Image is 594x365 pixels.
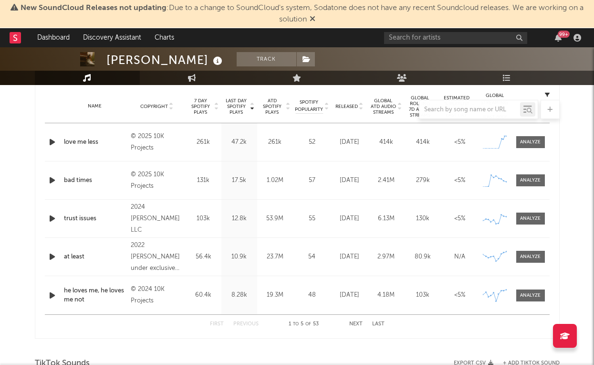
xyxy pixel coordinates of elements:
div: [DATE] [333,290,365,300]
a: Discovery Assistant [76,28,148,47]
input: Search for artists [384,32,527,44]
a: bad times [64,176,126,185]
div: 99 + [558,31,570,38]
div: 2024 [PERSON_NAME] LLC [131,202,183,236]
div: <5% [444,290,476,300]
div: 131k [188,176,219,185]
div: 48 [295,290,329,300]
button: Next [349,322,363,327]
div: 56.4k [188,252,219,262]
span: Spotify Popularity [295,99,323,113]
div: 54 [295,252,329,262]
button: 99+ [555,34,562,42]
span: to [293,322,299,326]
div: <5% [444,214,476,224]
div: 57 [295,176,329,185]
div: 17.5k [224,176,255,185]
div: 60.4k [188,290,219,300]
div: 414k [370,138,402,147]
div: 414k [407,138,439,147]
input: Search by song name or URL [419,106,520,114]
div: © 2025 10K Projects [131,131,183,154]
div: 261k [260,138,291,147]
a: at least [64,252,126,262]
div: © 2025 10K Projects [131,169,183,192]
a: trust issues [64,214,126,224]
span: 7 Day Spotify Plays [188,98,213,115]
div: 19.3M [260,290,291,300]
a: love me less [64,138,126,147]
div: 6.13M [370,214,402,224]
div: 10.9k [224,252,255,262]
div: 8.28k [224,290,255,300]
div: 1.02M [260,176,291,185]
span: Global ATD Audio Streams [370,98,396,115]
div: [DATE] [333,138,365,147]
button: First [210,322,224,327]
div: 12.8k [224,214,255,224]
div: 55 [295,214,329,224]
span: Estimated % Playlist Streams Last Day [444,95,470,118]
div: 130k [407,214,439,224]
div: 52 [295,138,329,147]
button: Track [237,52,296,66]
div: 1 5 53 [278,319,330,330]
div: [DATE] [333,214,365,224]
div: 4.18M [370,290,402,300]
div: 80.9k [407,252,439,262]
div: 53.9M [260,214,291,224]
span: Last Day Spotify Plays [224,98,249,115]
div: 261k [188,138,219,147]
div: 2022 [PERSON_NAME] under exclusive license to frtyfve [131,240,183,274]
span: Dismiss [310,16,315,23]
div: <5% [444,176,476,185]
div: 103k [188,214,219,224]
div: [DATE] [333,176,365,185]
a: he loves me, he loves me not [64,286,126,305]
div: 103k [407,290,439,300]
span: ATD Spotify Plays [260,98,285,115]
a: Charts [148,28,181,47]
div: N/A [444,252,476,262]
span: of [305,322,311,326]
div: 279k [407,176,439,185]
div: <5% [444,138,476,147]
div: 2.41M [370,176,402,185]
span: : Due to a change to SoundCloud's system, Sodatone does not have any recent Soundcloud releases. ... [21,4,584,23]
button: Previous [233,322,259,327]
div: Global Streaming Trend (Last 60D) [480,92,509,121]
div: 47.2k [224,138,255,147]
div: 23.7M [260,252,291,262]
div: [PERSON_NAME] [106,52,225,68]
span: Global Rolling 7D Audio Streams [407,95,433,118]
button: Last [372,322,385,327]
span: New SoundCloud Releases not updating [21,4,167,12]
a: Dashboard [31,28,76,47]
div: [DATE] [333,252,365,262]
div: © 2024 10K Projects [131,284,183,307]
div: 2.97M [370,252,402,262]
